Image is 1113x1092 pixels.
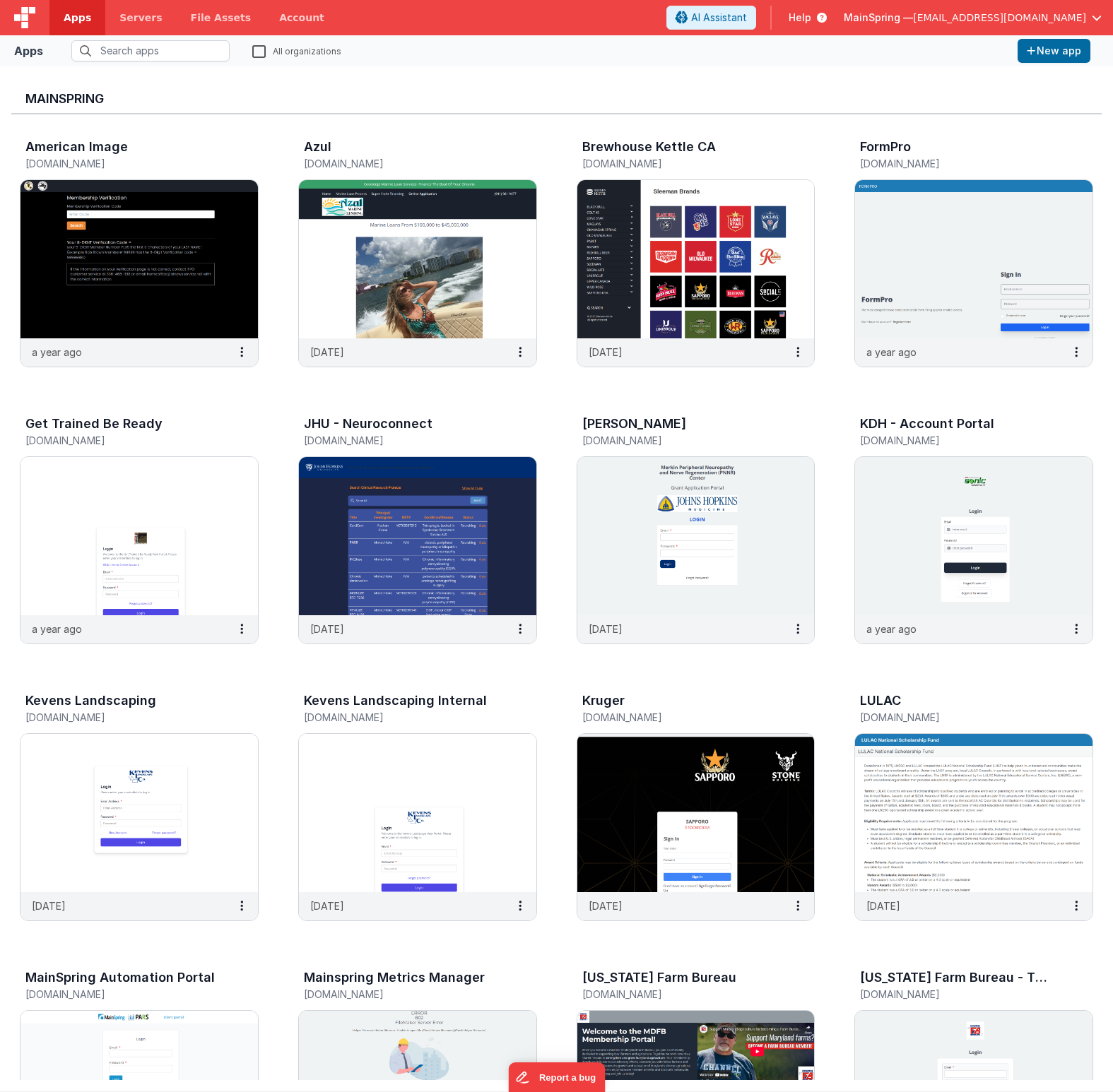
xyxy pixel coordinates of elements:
p: [DATE] [589,622,623,636]
h5: [DOMAIN_NAME] [582,712,780,723]
button: MainSpring — [EMAIL_ADDRESS][DOMAIN_NAME] [844,11,1102,25]
h3: [US_STATE] Farm Bureau - The Grain Bin [860,971,1054,985]
h3: LULAC [860,694,901,708]
label: All organizations [252,44,341,57]
h3: Brewhouse Kettle CA [582,140,716,154]
h5: [DOMAIN_NAME] [860,435,1058,446]
button: New app [1018,39,1090,63]
h3: FormPro [860,140,911,154]
p: [DATE] [32,898,66,913]
p: a year ago [866,345,917,360]
h3: [US_STATE] Farm Bureau [582,971,736,985]
h5: [DOMAIN_NAME] [25,989,223,999]
h3: MainSpring Automation Portal [25,971,215,985]
p: a year ago [866,622,917,636]
h3: Get Trained Be Ready [25,417,163,431]
button: AI Assistant [666,6,756,30]
span: [EMAIL_ADDRESS][DOMAIN_NAME] [913,11,1086,25]
span: Servers [119,11,162,25]
h5: [DOMAIN_NAME] [25,158,223,169]
h3: [PERSON_NAME] [582,417,686,431]
h5: [DOMAIN_NAME] [25,712,223,723]
h5: [DOMAIN_NAME] [582,158,780,169]
h3: Mainspring Metrics Manager [304,971,485,985]
h3: American Image [25,140,128,154]
h5: [DOMAIN_NAME] [304,712,502,723]
span: MainSpring — [844,11,913,25]
h5: [DOMAIN_NAME] [25,435,223,446]
h3: Kruger [582,694,625,708]
h3: Kevens Landscaping Internal [304,694,487,708]
h3: JHU - Neuroconnect [304,417,432,431]
p: [DATE] [310,622,344,636]
p: a year ago [32,622,82,636]
h3: Kevens Landscaping [25,694,156,708]
p: [DATE] [589,345,623,360]
h5: [DOMAIN_NAME] [582,435,780,446]
span: Apps [64,11,91,25]
h3: KDH - Account Portal [860,417,994,431]
div: Apps [14,42,43,59]
h5: [DOMAIN_NAME] [304,435,502,446]
p: [DATE] [310,898,344,913]
h5: [DOMAIN_NAME] [860,158,1058,169]
h5: [DOMAIN_NAME] [860,989,1058,999]
iframe: Marker.io feedback button [508,1062,605,1092]
p: [DATE] [310,345,344,360]
span: Help [789,11,811,25]
h5: [DOMAIN_NAME] [860,712,1058,723]
h5: [DOMAIN_NAME] [304,158,502,169]
input: Search apps [71,40,230,61]
p: [DATE] [866,898,900,913]
h3: MainSpring [25,92,1088,106]
span: AI Assistant [691,11,747,25]
p: a year ago [32,345,82,360]
p: [DATE] [589,898,623,913]
h3: Azul [304,140,331,154]
h5: [DOMAIN_NAME] [582,989,780,999]
span: File Assets [191,11,252,25]
h5: [DOMAIN_NAME] [304,989,502,999]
